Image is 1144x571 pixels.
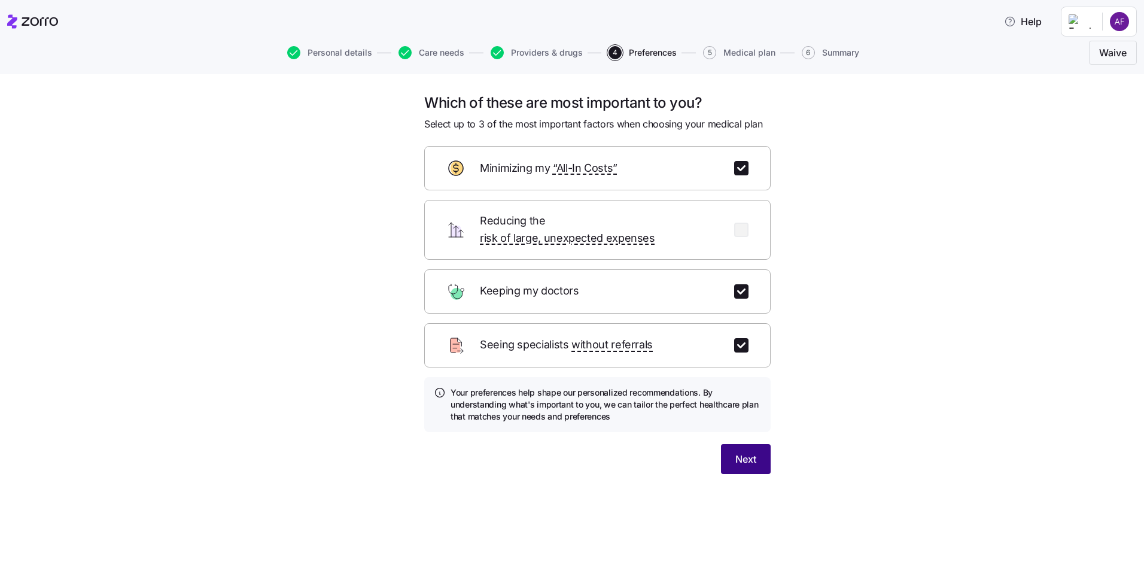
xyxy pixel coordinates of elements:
[553,160,617,177] span: “All-In Costs”
[424,93,771,112] h1: Which of these are most important to you?
[608,46,677,59] button: 4Preferences
[419,48,464,57] span: Care needs
[1110,12,1129,31] img: 4aaff463fd69d21550115be18f7d9c25
[721,444,771,474] button: Next
[703,46,775,59] button: 5Medical plan
[480,283,582,300] span: Keeping my doctors
[802,46,859,59] button: 6Summary
[1089,41,1137,65] button: Waive
[735,452,756,466] span: Next
[629,48,677,57] span: Preferences
[480,160,617,177] span: Minimizing my
[994,10,1051,34] button: Help
[1004,14,1042,29] span: Help
[571,336,653,354] span: without referrals
[1069,14,1093,29] img: Employer logo
[285,46,372,59] a: Personal details
[480,212,720,247] span: Reducing the
[703,46,716,59] span: 5
[396,46,464,59] a: Care needs
[723,48,775,57] span: Medical plan
[480,336,653,354] span: Seeing specialists
[608,46,622,59] span: 4
[822,48,859,57] span: Summary
[451,387,761,423] h4: Your preferences help shape our personalized recommendations. By understanding what's important t...
[491,46,583,59] button: Providers & drugs
[308,48,372,57] span: Personal details
[488,46,583,59] a: Providers & drugs
[511,48,583,57] span: Providers & drugs
[802,46,815,59] span: 6
[287,46,372,59] button: Personal details
[606,46,677,59] a: 4Preferences
[424,117,763,132] span: Select up to 3 of the most important factors when choosing your medical plan
[398,46,464,59] button: Care needs
[480,230,655,247] span: risk of large, unexpected expenses
[1099,45,1127,60] span: Waive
